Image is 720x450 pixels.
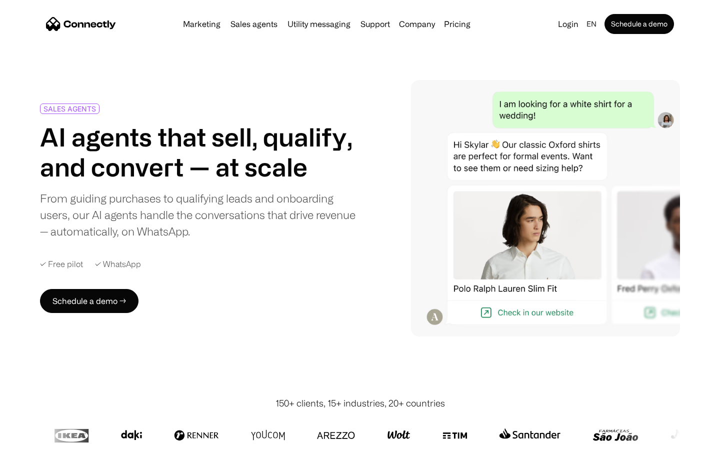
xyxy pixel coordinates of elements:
[10,431,60,446] aside: Language selected: English
[399,17,435,31] div: Company
[586,17,596,31] div: en
[46,16,116,31] a: home
[604,14,674,34] a: Schedule a demo
[40,289,138,313] a: Schedule a demo →
[283,20,354,28] a: Utility messaging
[356,20,394,28] a: Support
[396,17,438,31] div: Company
[40,190,356,239] div: From guiding purchases to qualifying leads and onboarding users, our AI agents handle the convers...
[40,259,83,269] div: ✓ Free pilot
[226,20,281,28] a: Sales agents
[440,20,474,28] a: Pricing
[20,432,60,446] ul: Language list
[95,259,141,269] div: ✓ WhatsApp
[40,122,356,182] h1: AI agents that sell, qualify, and convert — at scale
[179,20,224,28] a: Marketing
[582,17,602,31] div: en
[43,105,96,112] div: SALES AGENTS
[554,17,582,31] a: Login
[275,396,445,410] div: 150+ clients, 15+ industries, 20+ countries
